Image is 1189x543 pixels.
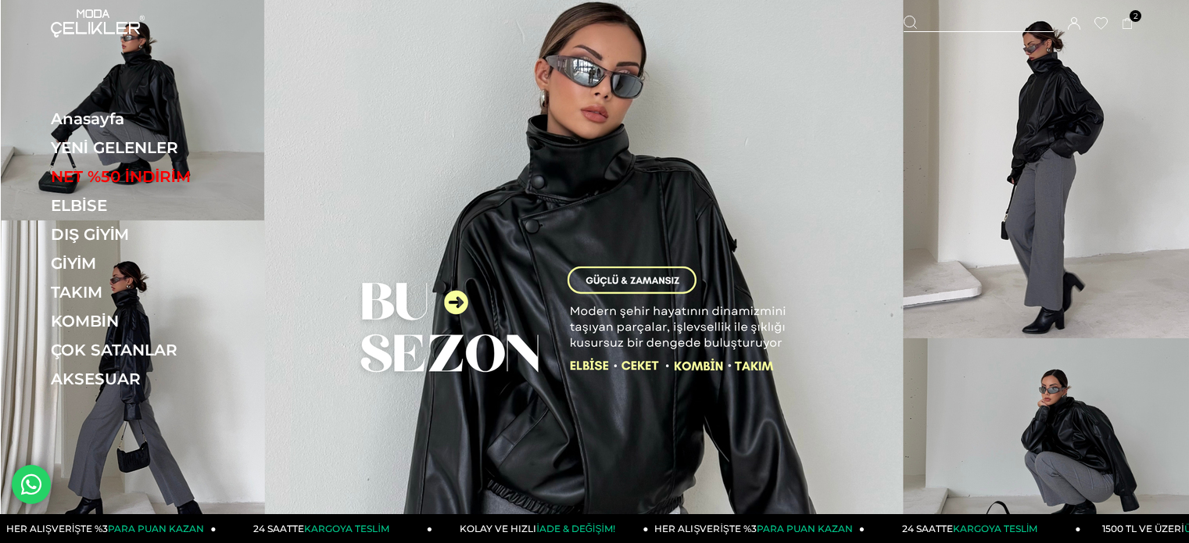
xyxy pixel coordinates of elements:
[649,514,865,543] a: HER ALIŞVERİŞTE %3PARA PUAN KAZAN
[304,523,389,534] span: KARGOYA TESLİM
[51,370,266,388] a: AKSESUAR
[217,514,433,543] a: 24 SAATTEKARGOYA TESLİM
[536,523,614,534] span: İADE & DEĞİŞİM!
[51,196,266,215] a: ELBİSE
[51,283,266,302] a: TAKIM
[757,523,853,534] span: PARA PUAN KAZAN
[51,341,266,359] a: ÇOK SATANLAR
[51,138,266,157] a: YENİ GELENLER
[1130,10,1141,22] span: 2
[108,523,204,534] span: PARA PUAN KAZAN
[51,254,266,273] a: GİYİM
[51,9,145,38] img: logo
[51,167,266,186] a: NET %50 İNDİRİM
[51,225,266,244] a: DIŞ GİYİM
[432,514,649,543] a: KOLAY VE HIZLIİADE & DEĞİŞİM!
[51,312,266,330] a: KOMBİN
[1122,18,1133,30] a: 2
[865,514,1081,543] a: 24 SAATTEKARGOYA TESLİM
[51,109,266,128] a: Anasayfa
[953,523,1037,534] span: KARGOYA TESLİM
